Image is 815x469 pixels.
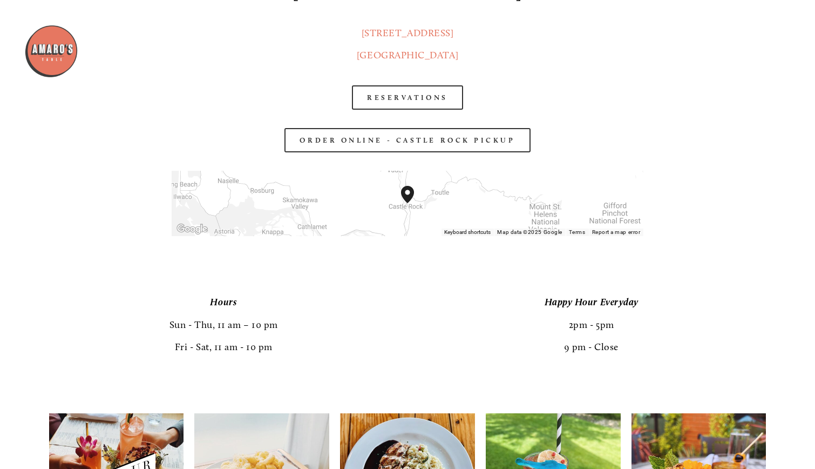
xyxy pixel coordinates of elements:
a: order online - castle rock pickup [284,128,530,152]
div: 1300 Mount Saint Helens Way Northeast Castle Rock, WA, 98611, United States [401,186,427,220]
a: Open this area in Google Maps (opens a new window) [174,222,210,236]
span: Map data ©2025 Google [497,229,562,235]
button: Keyboard shortcuts [444,229,491,236]
em: Happy Hour Everyday [545,296,639,308]
a: Terms [569,229,586,235]
em: Hours [210,296,237,308]
p: 2pm - 5pm 9 pm - Close [417,291,766,358]
img: Google [174,222,210,236]
a: Report a map error [592,229,641,235]
p: Sun - Thu, 11 am – 10 pm Fri - Sat, 11 am - 10 pm [49,291,398,358]
img: Amaro's Table [24,24,78,78]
